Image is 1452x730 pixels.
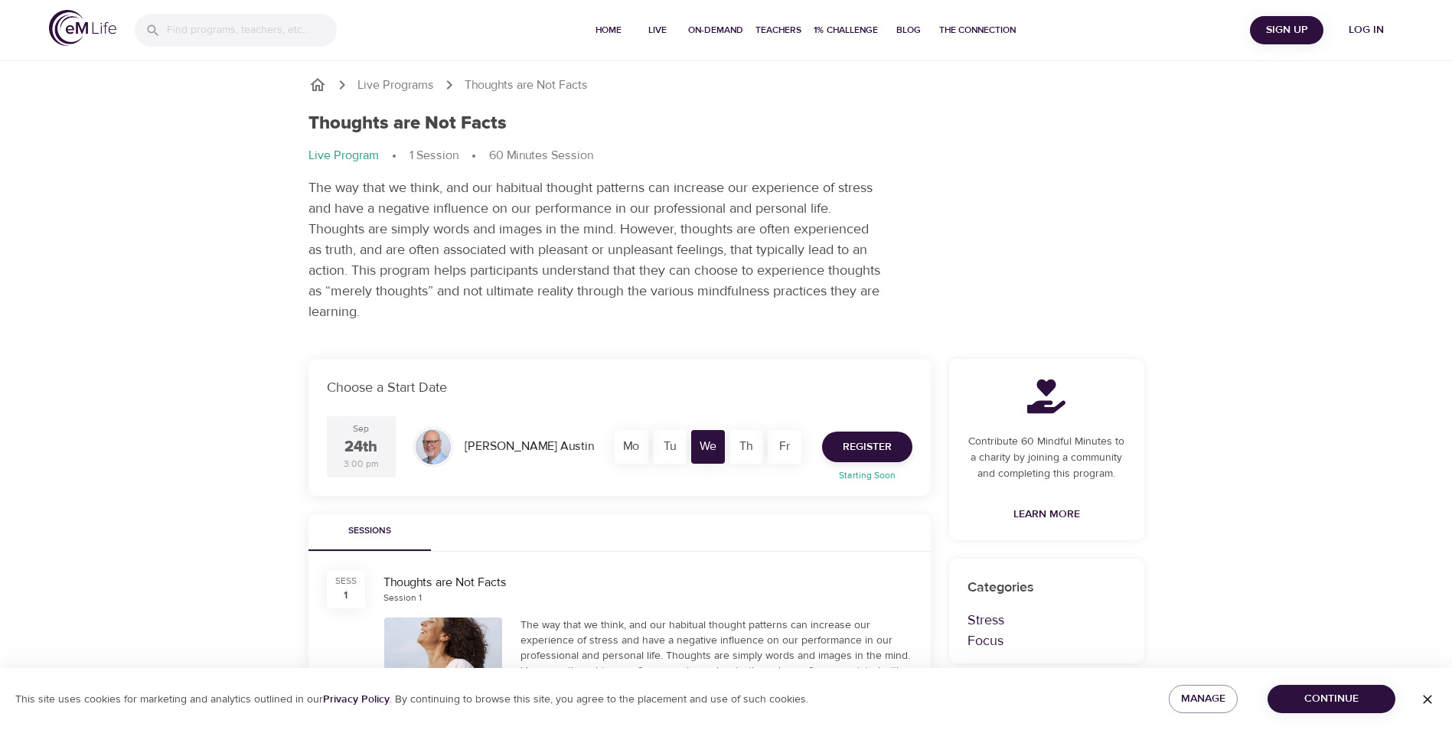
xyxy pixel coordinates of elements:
button: Continue [1268,685,1395,713]
a: Live Programs [357,77,434,94]
div: Thoughts are Not Facts [383,574,912,591]
div: Sep [353,422,369,435]
h1: Thoughts are Not Facts [308,112,507,135]
p: 1 Session [409,147,458,165]
span: Sessions [318,523,422,539]
div: 24th [344,436,377,458]
a: Privacy Policy [323,693,390,706]
p: Categories [967,577,1126,598]
p: 60 Minutes Session [489,147,593,165]
span: Learn More [1013,505,1080,524]
span: Teachers [755,22,801,38]
span: The Connection [939,22,1016,38]
span: Blog [890,22,927,38]
img: logo [49,10,116,46]
input: Find programs, teachers, etc... [167,14,337,47]
p: The way that we think, and our habitual thought patterns can increase our experience of stress an... [308,178,883,322]
div: [PERSON_NAME] Austin [458,432,600,461]
span: Live [639,22,676,38]
span: On-Demand [688,22,743,38]
div: Th [729,430,763,464]
div: Fr [768,430,801,464]
p: Choose a Start Date [327,377,912,398]
div: Mo [615,430,648,464]
p: Starting Soon [813,468,922,482]
button: Manage [1169,685,1238,713]
nav: breadcrumb [308,76,1144,94]
div: Tu [653,430,687,464]
p: Thoughts are Not Facts [465,77,588,94]
p: Focus [967,631,1126,651]
span: Manage [1181,689,1225,709]
span: 1% Challenge [814,22,878,38]
p: Live Program [308,147,379,165]
span: Register [843,438,892,457]
span: Log in [1336,21,1397,40]
div: SESS [335,575,357,588]
p: Contribute 60 Mindful Minutes to a charity by joining a community and completing this program. [967,434,1126,482]
p: Stress [967,610,1126,631]
span: Sign Up [1256,21,1317,40]
div: 3:00 pm [344,458,379,471]
div: 1 [344,588,348,603]
button: Log in [1330,16,1403,44]
button: Sign Up [1250,16,1323,44]
span: Continue [1280,689,1383,709]
a: Learn More [1007,500,1086,529]
div: We [691,430,725,464]
button: Register [822,432,912,462]
nav: breadcrumb [308,147,1144,165]
div: Session 1 [383,591,422,605]
span: Home [590,22,627,38]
